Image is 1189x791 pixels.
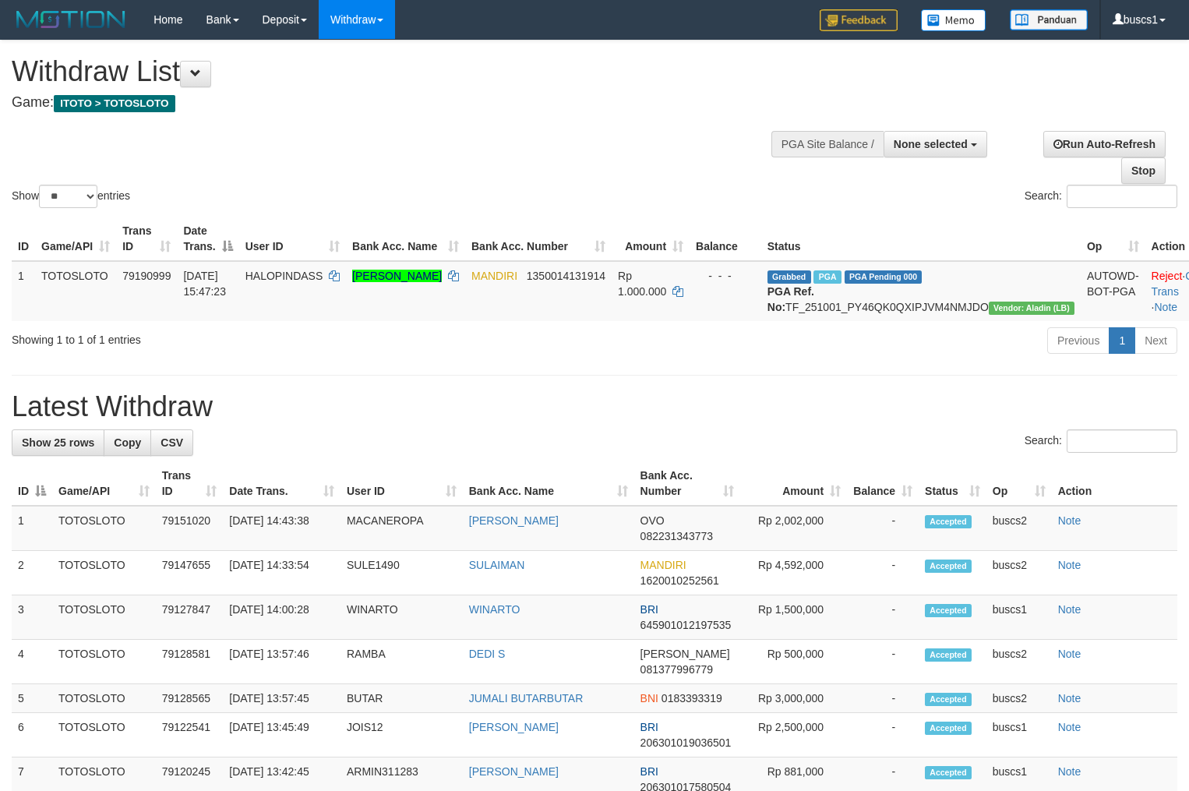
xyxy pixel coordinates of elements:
td: Rp 3,000,000 [740,684,847,713]
td: [DATE] 14:43:38 [223,506,340,551]
span: Copy 645901012197535 to clipboard [640,619,732,631]
label: Show entries [12,185,130,208]
a: Show 25 rows [12,429,104,456]
td: 3 [12,595,52,640]
a: Note [1058,559,1081,571]
th: Date Trans.: activate to sort column descending [177,217,238,261]
td: 79151020 [156,506,224,551]
a: Stop [1121,157,1166,184]
td: TOTOSLOTO [52,551,156,595]
span: Grabbed [767,270,811,284]
td: Rp 2,002,000 [740,506,847,551]
span: PGA Pending [845,270,923,284]
a: [PERSON_NAME] [469,721,559,733]
span: OVO [640,514,665,527]
td: Rp 2,500,000 [740,713,847,757]
td: buscs2 [986,551,1052,595]
span: BRI [640,721,658,733]
td: buscs1 [986,595,1052,640]
th: Status [761,217,1081,261]
a: [PERSON_NAME] [352,270,442,282]
select: Showentries [39,185,97,208]
th: Date Trans.: activate to sort column ascending [223,461,340,506]
a: Note [1058,648,1081,660]
td: - [847,551,919,595]
span: Copy 082231343773 to clipboard [640,530,713,542]
a: Note [1058,765,1081,778]
span: MANDIRI [471,270,517,282]
td: 4 [12,640,52,684]
th: Amount: activate to sort column ascending [612,217,690,261]
label: Search: [1025,429,1177,453]
th: Bank Acc. Number: activate to sort column ascending [465,217,612,261]
td: TF_251001_PY46QK0QXIPJVM4NMJDO [761,261,1081,321]
td: Rp 1,500,000 [740,595,847,640]
span: Copy 1350014131914 to clipboard [527,270,605,282]
td: buscs2 [986,684,1052,713]
img: panduan.png [1010,9,1088,30]
span: ITOTO > TOTOSLOTO [54,95,175,112]
a: Next [1134,327,1177,354]
td: BUTAR [340,684,463,713]
span: Show 25 rows [22,436,94,449]
button: None selected [884,131,987,157]
td: TOTOSLOTO [35,261,116,321]
th: Balance: activate to sort column ascending [847,461,919,506]
h4: Game: [12,95,777,111]
td: 79128565 [156,684,224,713]
a: Run Auto-Refresh [1043,131,1166,157]
span: Accepted [925,693,972,706]
span: BNI [640,692,658,704]
span: CSV [161,436,183,449]
td: - [847,640,919,684]
a: JUMALI BUTARBUTAR [469,692,584,704]
span: Copy 081377996779 to clipboard [640,663,713,676]
th: Op: activate to sort column ascending [986,461,1052,506]
a: 1 [1109,327,1135,354]
a: Note [1058,603,1081,616]
span: Copy 206301019036501 to clipboard [640,736,732,749]
span: 79190999 [122,270,171,282]
td: WINARTO [340,595,463,640]
td: TOTOSLOTO [52,640,156,684]
a: WINARTO [469,603,520,616]
th: Game/API: activate to sort column ascending [52,461,156,506]
td: 6 [12,713,52,757]
th: Bank Acc. Name: activate to sort column ascending [463,461,634,506]
a: [PERSON_NAME] [469,765,559,778]
td: [DATE] 14:33:54 [223,551,340,595]
td: - [847,506,919,551]
td: Rp 500,000 [740,640,847,684]
a: CSV [150,429,193,456]
span: BRI [640,765,658,778]
a: Previous [1047,327,1110,354]
div: PGA Site Balance / [771,131,884,157]
td: - [847,684,919,713]
span: [PERSON_NAME] [640,648,730,660]
a: Copy [104,429,151,456]
span: Accepted [925,604,972,617]
th: ID: activate to sort column descending [12,461,52,506]
a: Note [1155,301,1178,313]
th: User ID: activate to sort column ascending [340,461,463,506]
img: MOTION_logo.png [12,8,130,31]
span: None selected [894,138,968,150]
a: Note [1058,692,1081,704]
th: Game/API: activate to sort column ascending [35,217,116,261]
div: Showing 1 to 1 of 1 entries [12,326,484,348]
th: Op: activate to sort column ascending [1081,217,1145,261]
td: RAMBA [340,640,463,684]
td: Rp 4,592,000 [740,551,847,595]
span: BRI [640,603,658,616]
input: Search: [1067,185,1177,208]
td: [DATE] 13:45:49 [223,713,340,757]
span: Rp 1.000.000 [618,270,666,298]
span: Accepted [925,515,972,528]
input: Search: [1067,429,1177,453]
td: TOTOSLOTO [52,684,156,713]
th: Status: activate to sort column ascending [919,461,986,506]
td: TOTOSLOTO [52,713,156,757]
td: 79128581 [156,640,224,684]
a: DEDI S [469,648,506,660]
span: Accepted [925,766,972,779]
